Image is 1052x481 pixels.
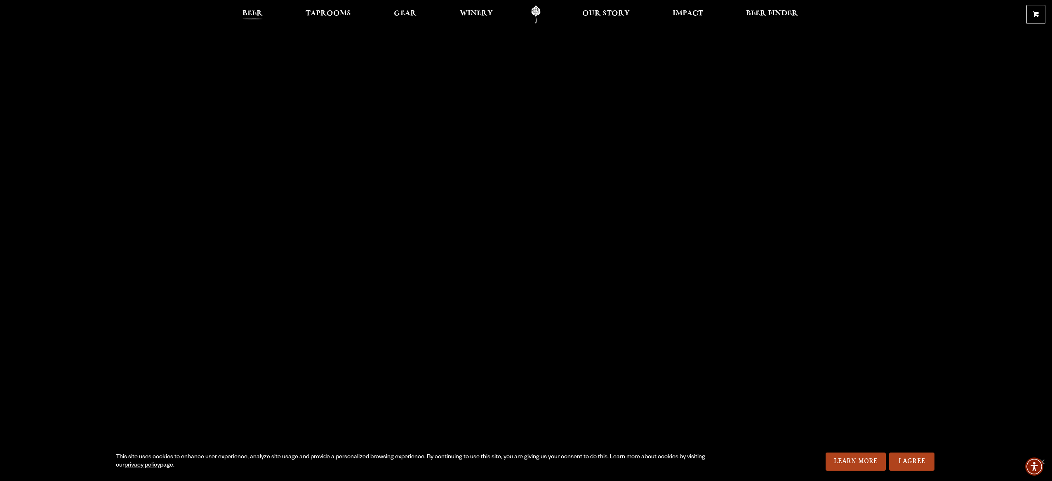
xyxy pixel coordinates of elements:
span: Taprooms [306,10,351,17]
a: Learn More [826,453,886,471]
div: Accessibility Menu [1025,457,1043,476]
span: Gear [394,10,417,17]
a: Odell Home [520,5,551,24]
a: Winery [454,5,498,24]
span: Winery [460,10,493,17]
a: Impact [667,5,708,24]
a: Gear [388,5,422,24]
div: This site uses cookies to enhance user experience, analyze site usage and provide a personalized ... [116,453,723,470]
a: Our Story [577,5,635,24]
span: Our Story [582,10,630,17]
a: Beer Finder [741,5,803,24]
span: Impact [673,10,703,17]
a: Taprooms [300,5,356,24]
a: privacy policy [125,462,160,469]
span: Beer [242,10,263,17]
a: I Agree [889,453,934,471]
span: Beer Finder [746,10,798,17]
a: Beer [237,5,268,24]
